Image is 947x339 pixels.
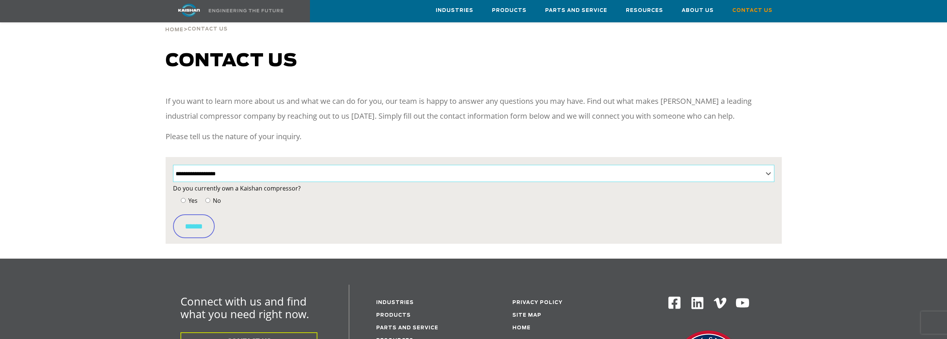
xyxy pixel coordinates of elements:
a: Home [512,326,531,330]
span: Contact Us [188,27,228,32]
img: kaishan logo [161,4,217,17]
span: Industries [436,6,473,15]
a: Home [165,26,183,33]
p: Please tell us the nature of your inquiry. [166,129,782,144]
a: About Us [682,0,714,20]
a: Products [492,0,527,20]
img: Facebook [668,296,681,310]
span: About Us [682,6,714,15]
span: Contact us [166,52,297,70]
p: If you want to learn more about us and what we can do for you, our team is happy to answer any qu... [166,94,782,124]
img: Vimeo [714,298,726,308]
a: Industries [376,300,414,305]
a: Parts and service [376,326,438,330]
img: Youtube [735,296,750,310]
a: Contact Us [732,0,772,20]
span: Contact Us [732,6,772,15]
a: Privacy Policy [512,300,563,305]
input: No [205,198,210,203]
span: No [211,196,221,205]
span: Yes [187,196,198,205]
a: Site Map [512,313,541,318]
form: Contact form [173,183,774,238]
span: Resources [626,6,663,15]
a: Parts and Service [545,0,607,20]
a: Industries [436,0,473,20]
a: Resources [626,0,663,20]
span: Products [492,6,527,15]
label: Do you currently own a Kaishan compressor? [173,183,774,194]
a: Products [376,313,411,318]
span: Parts and Service [545,6,607,15]
img: Engineering the future [209,9,283,12]
span: Connect with us and find what you need right now. [180,294,309,321]
input: Yes [181,198,186,203]
img: Linkedin [690,296,705,310]
span: Home [165,28,183,32]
